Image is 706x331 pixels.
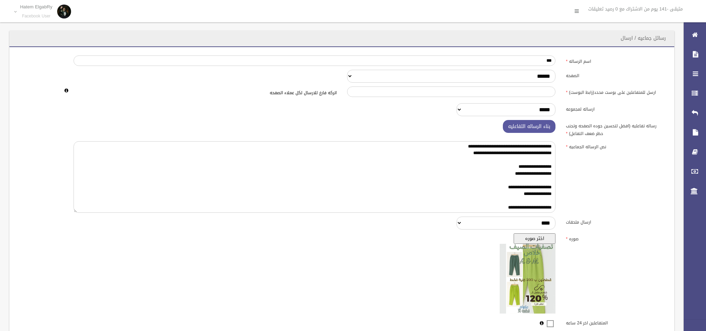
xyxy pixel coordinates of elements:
label: نص الرساله الجماعيه [561,141,670,151]
p: Hatem ElgabRy [20,4,53,9]
button: بناء الرساله التفاعليه [503,120,555,133]
label: الصفحه [561,70,670,80]
label: ارسل للمتفاعلين على بوست محدد(رابط البوست) [561,86,670,96]
h6: اتركه فارغ للارسال لكل عملاء الصفحه [74,91,337,95]
label: صوره [561,233,670,243]
label: ارسال ملحقات [561,217,670,226]
header: رسائل جماعيه / ارسال [612,31,674,45]
button: اختر صوره [514,233,555,244]
small: Facebook User [20,14,53,19]
label: المتفاعلين اخر 24 ساعه [561,317,670,327]
img: معاينه الصوره [500,244,555,314]
label: رساله تفاعليه (افضل لتحسين جوده الصفحه وتجنب حظر ضعف التفاعل) [561,120,670,137]
label: اسم الرساله [561,55,670,65]
label: ارساله لمجموعه [561,103,670,113]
